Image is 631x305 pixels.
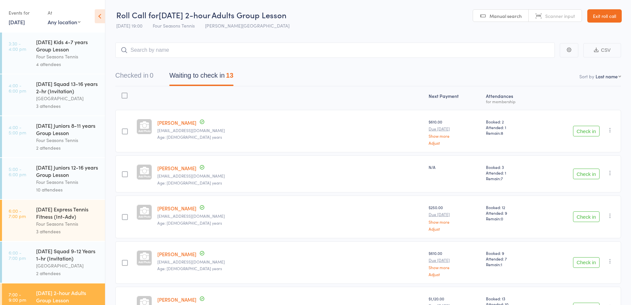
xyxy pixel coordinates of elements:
div: [DATE] Squad 9-12 Years 1-hr (Invitation) [36,247,99,262]
span: [DATE] 2-hour Adults Group Lesson [159,9,287,20]
div: [DATE] Juniors 8-11 years Group Lesson [36,122,99,136]
span: 8 [501,130,503,136]
div: 2 attendees [36,144,99,152]
div: Four Seasons Tennis [36,220,99,228]
div: Four Seasons Tennis [36,53,99,60]
span: Age: [DEMOGRAPHIC_DATA] years [157,220,222,226]
a: 6:00 -7:00 pm[DATE] Express Tennis Fitness (Int-Adv)Four Seasons Tennis3 attendees [2,200,105,241]
span: Roll Call for [116,9,159,20]
div: $250.00 [429,204,480,231]
div: Any location [48,18,80,26]
div: 4 attendees [36,60,99,68]
span: Attended: 1 [486,124,537,130]
div: At [48,7,80,18]
small: mandyboult@hotmail.com [157,174,423,178]
button: Checked in0 [115,68,153,86]
div: [DATE] Juniors 12-16 years Group Lesson [36,164,99,178]
div: Four Seasons Tennis [36,136,99,144]
time: 4:00 - 6:00 pm [9,83,26,93]
small: Due [DATE] [429,126,480,131]
small: Due [DATE] [429,258,480,263]
div: Events for [9,7,41,18]
time: 6:00 - 7:00 pm [9,208,26,219]
time: 3:30 - 4:00 pm [9,41,26,51]
span: Attended: 7 [486,256,537,262]
time: 5:00 - 6:00 pm [9,166,26,177]
div: [DATE] 2-hour Adults Group Lesson [36,289,99,304]
button: Check in [573,126,600,136]
div: 10 attendees [36,186,99,193]
span: [PERSON_NAME][GEOGRAPHIC_DATA] [205,22,289,29]
span: Four Seasons Tennis [153,22,195,29]
span: 0 [501,216,503,221]
a: [PERSON_NAME] [157,251,196,258]
a: 3:30 -4:00 pm[DATE] Kids 4-7 years Group LessonFour Seasons Tennis4 attendees [2,33,105,74]
button: Check in [573,169,600,179]
a: 6:00 -7:00 pm[DATE] Squad 9-12 Years 1-hr (Invitation)[GEOGRAPHIC_DATA]2 attendees [2,242,105,283]
span: [DATE] 19:00 [116,22,142,29]
span: Manual search [490,13,522,19]
a: Adjust [429,227,480,231]
span: Attended: 9 [486,210,537,216]
small: Due [DATE] [429,212,480,217]
a: [PERSON_NAME] [157,165,196,172]
span: Remain: [486,262,537,267]
div: 0 [150,72,153,79]
span: Age: [DEMOGRAPHIC_DATA] years [157,266,222,271]
a: [DATE] [9,18,25,26]
span: Age: [DEMOGRAPHIC_DATA] years [157,134,222,140]
input: Search by name [115,42,555,58]
span: Booked: 3 [486,164,537,170]
div: [DATE] Kids 4-7 years Group Lesson [36,38,99,53]
a: Exit roll call [587,9,622,23]
div: for membership [486,99,537,104]
a: Show more [429,265,480,269]
a: [PERSON_NAME] [157,296,196,303]
div: [DATE] Squad 13-16 years 2-hr (Invitation) [36,80,99,95]
a: Show more [429,220,480,224]
div: [GEOGRAPHIC_DATA] [36,95,99,102]
a: Adjust [429,141,480,145]
span: Booked: 9 [486,250,537,256]
time: 6:00 - 7:00 pm [9,250,26,261]
time: 4:00 - 5:00 pm [9,124,26,135]
div: [GEOGRAPHIC_DATA] [36,262,99,269]
button: Waiting to check in13 [169,68,233,86]
div: 13 [226,72,233,79]
div: Last name [596,73,618,80]
div: N/A [429,164,480,170]
small: evajanetloves@gmail.com [157,260,423,264]
a: [PERSON_NAME] [157,119,196,126]
span: 1 [501,262,502,267]
time: 7:00 - 9:00 pm [9,292,26,302]
a: Adjust [429,272,480,276]
span: Remain: [486,176,537,181]
a: [PERSON_NAME] [157,205,196,212]
span: 7 [501,176,503,181]
div: Atten­dances [483,89,539,107]
a: 4:00 -6:00 pm[DATE] Squad 13-16 years 2-hr (Invitation)[GEOGRAPHIC_DATA]3 attendees [2,74,105,115]
span: Attended: 1 [486,170,537,176]
div: $610.00 [429,119,480,145]
div: $610.00 [429,250,480,276]
div: Four Seasons Tennis [36,178,99,186]
span: Age: [DEMOGRAPHIC_DATA] years [157,180,222,186]
a: 4:00 -5:00 pm[DATE] Juniors 8-11 years Group LessonFour Seasons Tennis2 attendees [2,116,105,157]
span: Scanner input [545,13,575,19]
span: Booked: 13 [486,296,537,301]
small: surenchand@hotmail.com [157,214,423,218]
span: Remain: [486,216,537,221]
div: 3 attendees [36,102,99,110]
span: Booked: 2 [486,119,537,124]
span: Remain: [486,130,537,136]
a: 5:00 -6:00 pm[DATE] Juniors 12-16 years Group LessonFour Seasons Tennis10 attendees [2,158,105,199]
div: 2 attendees [36,269,99,277]
span: Booked: 12 [486,204,537,210]
small: nathanalbanesessc@gmail.com [157,128,423,133]
button: Check in [573,257,600,268]
div: [DATE] Express Tennis Fitness (Int-Adv) [36,205,99,220]
div: Next Payment [426,89,483,107]
a: Show more [429,134,480,138]
button: Check in [573,211,600,222]
button: CSV [583,43,621,57]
